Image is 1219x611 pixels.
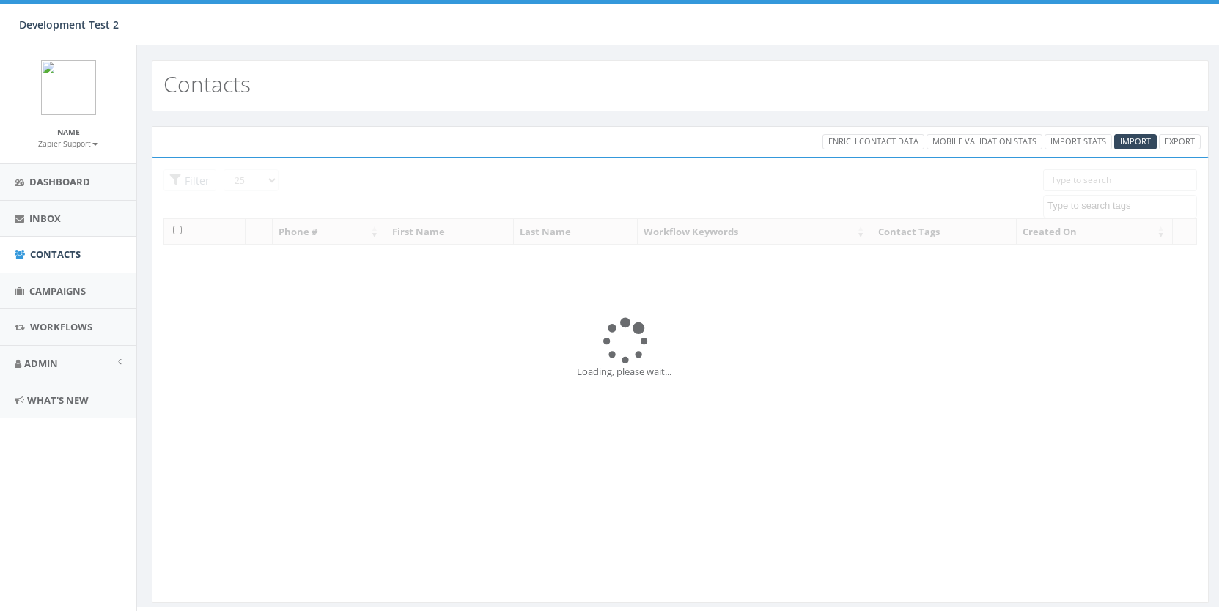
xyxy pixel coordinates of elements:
[38,136,98,149] a: Zapier Support
[38,138,98,149] small: Zapier Support
[577,365,784,379] div: Loading, please wait...
[927,134,1042,149] a: Mobile Validation Stats
[29,212,61,225] span: Inbox
[30,320,92,333] span: Workflows
[29,175,90,188] span: Dashboard
[1045,134,1112,149] a: Import Stats
[828,136,918,147] span: Enrich Contact Data
[822,134,924,149] a: Enrich Contact Data
[30,248,81,261] span: Contacts
[1159,134,1201,149] a: Export
[27,393,89,407] span: What's New
[1114,134,1157,149] a: Import
[29,284,86,297] span: Campaigns
[19,18,119,32] span: Development Test 2
[41,60,96,115] img: logo.png
[163,72,251,96] h2: Contacts
[1120,136,1151,147] span: CSV files only
[57,127,80,137] small: Name
[1120,136,1151,147] span: Import
[24,357,58,370] span: Admin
